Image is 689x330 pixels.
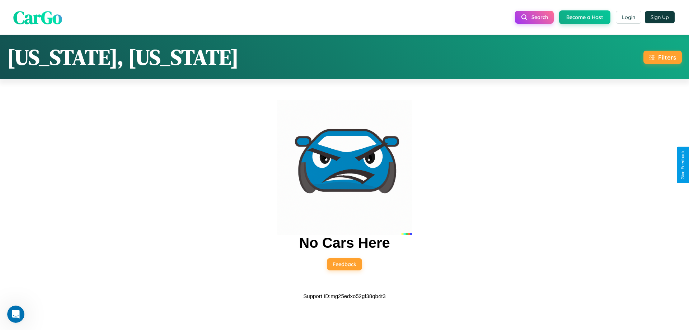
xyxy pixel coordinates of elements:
[299,235,390,251] h2: No Cars Here
[7,306,24,323] iframe: Intercom live chat
[277,100,412,235] img: car
[559,10,610,24] button: Become a Host
[616,11,641,24] button: Login
[327,258,362,270] button: Feedback
[658,54,676,61] div: Filters
[7,42,239,72] h1: [US_STATE], [US_STATE]
[515,11,554,24] button: Search
[13,5,62,29] span: CarGo
[680,150,685,180] div: Give Feedback
[531,14,548,20] span: Search
[643,51,682,64] button: Filters
[303,291,385,301] p: Support ID: mg25edxo52gf38qb4t3
[645,11,675,23] button: Sign Up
